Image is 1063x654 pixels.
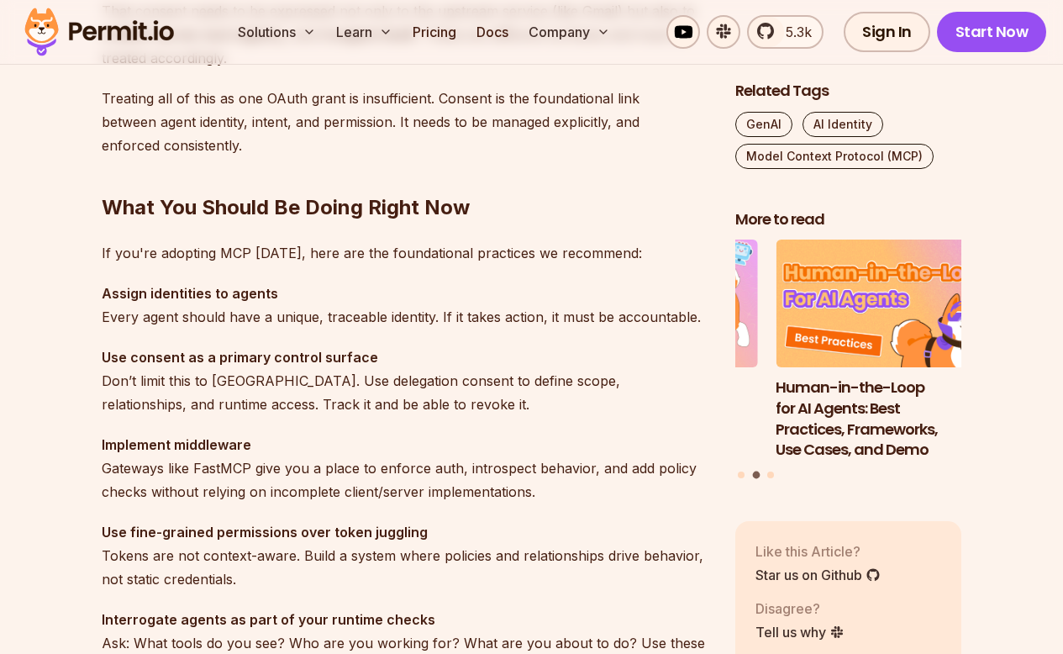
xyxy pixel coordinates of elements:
p: Tokens are not context-aware. Build a system where policies and relationships drive behavior, not... [102,520,708,591]
p: If you're adopting MCP [DATE], here are the foundational practices we recommend: [102,241,708,265]
a: Sign In [844,12,930,52]
p: Like this Article? [755,541,881,562]
button: Learn [329,15,399,49]
p: Every agent should have a unique, traceable identity. If it takes action, it must be accountable. [102,282,708,329]
strong: Use consent as a primary control surface [102,349,378,366]
h3: Human-in-the-Loop for AI Agents: Best Practices, Frameworks, Use Cases, and Demo [776,377,1002,461]
a: Start Now [937,12,1047,52]
p: Treating all of this as one OAuth grant is insufficient. Consent is the foundational link between... [102,87,708,157]
a: AI Identity [803,112,883,137]
img: Human-in-the-Loop for AI Agents: Best Practices, Frameworks, Use Cases, and Demo [776,240,1002,368]
a: Model Context Protocol (MCP) [735,144,934,169]
a: Star us on Github [755,565,881,585]
h2: Related Tags [735,81,962,102]
strong: Assign identities to agents [102,285,278,302]
img: Permit logo [17,3,182,61]
button: Company [522,15,617,49]
h2: More to read [735,209,962,230]
a: 5.3k [747,15,824,49]
p: Disagree? [755,599,845,619]
a: Docs [470,15,515,49]
div: Posts [735,240,962,482]
a: Pricing [406,15,463,49]
p: Gateways like FastMCP give you a place to enforce auth, introspect behavior, and add policy check... [102,433,708,504]
strong: Use fine-grained permissions over token juggling [102,524,428,541]
button: Go to slide 1 [738,472,745,478]
strong: Interrogate agents as part of your runtime checks [102,611,435,628]
a: Tell us why [755,622,845,642]
button: Go to slide 3 [767,472,774,478]
li: 2 of 3 [776,240,1002,461]
h2: What You Should Be Doing Right Now [102,127,708,221]
button: Go to slide 2 [752,472,760,479]
span: 5.3k [776,22,812,42]
a: GenAI [735,112,792,137]
p: Don’t limit this to [GEOGRAPHIC_DATA]. Use delegation consent to define scope, relationships, and... [102,345,708,416]
strong: Implement middleware [102,436,251,453]
button: Solutions [231,15,323,49]
a: Human-in-the-Loop for AI Agents: Best Practices, Frameworks, Use Cases, and DemoHuman-in-the-Loop... [776,240,1002,461]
